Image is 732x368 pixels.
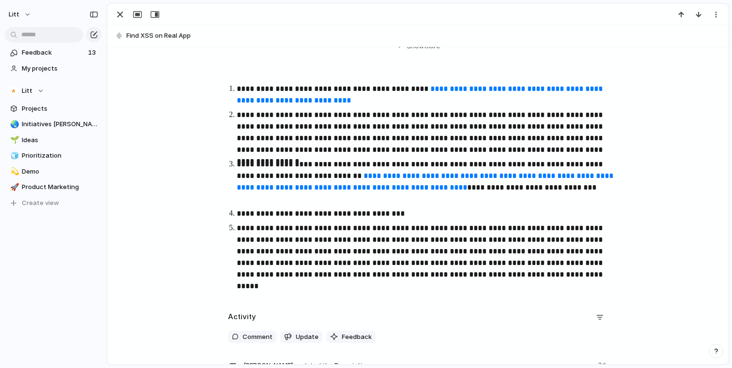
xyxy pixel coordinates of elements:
[5,133,102,147] a: 🌱Ideas
[342,332,372,342] span: Feedback
[5,102,102,116] a: Projects
[10,134,17,146] div: 🌱
[9,182,18,192] button: 🚀
[22,135,98,145] span: Ideas
[112,28,724,44] button: Find XSS on Real App
[22,119,98,129] span: Initiatives [PERSON_NAME]
[10,119,17,130] div: 🌏
[22,48,85,58] span: Feedback
[5,84,102,98] button: Litt
[5,148,102,163] a: 🧊Prioritization
[5,196,102,210] button: Create view
[5,61,102,76] a: My projects
[228,331,276,343] button: Comment
[10,166,17,177] div: 💫
[9,10,19,19] span: Litt
[228,311,256,323] h2: Activity
[5,45,102,60] a: Feedback13
[5,164,102,179] a: 💫Demo
[10,150,17,162] div: 🧊
[22,104,98,114] span: Projects
[22,167,98,177] span: Demo
[88,48,98,58] span: 13
[9,151,18,161] button: 🧊
[10,182,17,193] div: 🚀
[326,331,376,343] button: Feedback
[9,167,18,177] button: 💫
[126,31,724,41] span: Find XSS on Real App
[5,117,102,132] a: 🌏Initiatives [PERSON_NAME]
[22,86,32,96] span: Litt
[296,332,319,342] span: Update
[9,135,18,145] button: 🌱
[22,198,59,208] span: Create view
[22,182,98,192] span: Product Marketing
[5,180,102,194] a: 🚀Product Marketing
[280,331,322,343] button: Update
[22,64,98,74] span: My projects
[22,151,98,161] span: Prioritization
[9,119,18,129] button: 🌏
[243,332,273,342] span: Comment
[4,7,36,22] button: Litt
